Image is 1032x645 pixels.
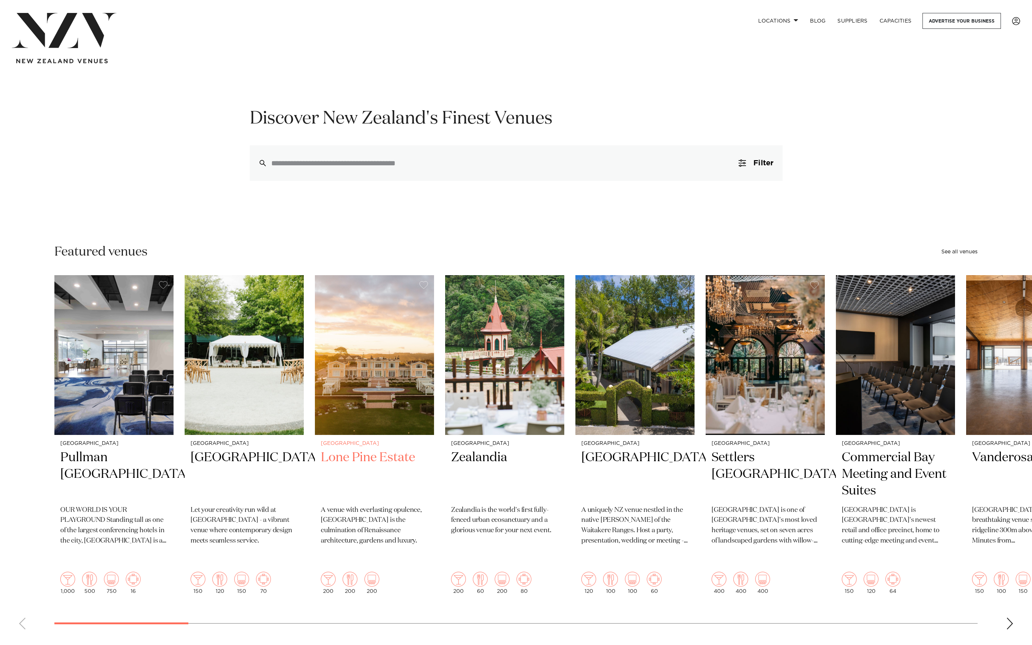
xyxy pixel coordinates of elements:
[191,505,298,547] p: Let your creativity run wild at [GEOGRAPHIC_DATA] - a vibrant venue where contemporary design mee...
[343,572,357,587] img: dining.png
[752,13,804,29] a: Locations
[581,505,689,547] p: A uniquely NZ venue nestled in the native [PERSON_NAME] of the Waitakere Ranges. Host a party, pr...
[972,572,987,594] div: 150
[126,572,141,587] img: meeting.png
[60,449,168,499] h2: Pullman [GEOGRAPHIC_DATA]
[836,275,955,600] a: [GEOGRAPHIC_DATA] Commercial Bay Meeting and Event Suites [GEOGRAPHIC_DATA] is [GEOGRAPHIC_DATA]'...
[82,572,97,587] img: dining.png
[191,572,205,587] img: cocktail.png
[712,505,819,547] p: [GEOGRAPHIC_DATA] is one of [GEOGRAPHIC_DATA]'s most loved heritage venues, set on seven acres of...
[1016,572,1031,594] div: 150
[315,275,434,600] a: [GEOGRAPHIC_DATA] Lone Pine Estate A venue with everlasting opulence, [GEOGRAPHIC_DATA] is the cu...
[625,572,640,594] div: 100
[647,572,662,587] img: meeting.png
[473,572,488,594] div: 60
[343,572,357,594] div: 200
[864,572,878,587] img: theatre.png
[445,275,564,600] swiper-slide: 4 / 49
[885,572,900,594] div: 64
[321,572,336,594] div: 200
[451,505,558,536] p: Zealandia is the world's first fully-fenced urban ecosanctuary and a glorious venue for your next...
[104,572,119,587] img: theatre.png
[445,275,564,600] a: Rātā Cafe at Zealandia [GEOGRAPHIC_DATA] Zealandia Zealandia is the world's first fully-fenced ur...
[315,275,434,600] swiper-slide: 3 / 49
[706,275,825,600] a: [GEOGRAPHIC_DATA] Settlers [GEOGRAPHIC_DATA] [GEOGRAPHIC_DATA] is one of [GEOGRAPHIC_DATA]'s most...
[712,449,819,499] h2: Settlers [GEOGRAPHIC_DATA]
[842,441,949,446] small: [GEOGRAPHIC_DATA]
[451,572,466,587] img: cocktail.png
[581,572,596,594] div: 120
[451,449,558,499] h2: Zealandia
[581,441,689,446] small: [GEOGRAPHIC_DATA]
[82,572,97,594] div: 500
[54,275,174,600] swiper-slide: 1 / 49
[321,449,428,499] h2: Lone Pine Estate
[12,13,117,48] img: nzv-logo.png
[212,572,227,594] div: 120
[321,441,428,446] small: [GEOGRAPHIC_DATA]
[250,107,783,131] h1: Discover New Zealand's Finest Venues
[451,441,558,446] small: [GEOGRAPHIC_DATA]
[625,572,640,587] img: theatre.png
[185,275,304,600] swiper-slide: 2 / 49
[16,59,108,64] img: new-zealand-venues-text.png
[755,572,770,587] img: theatre.png
[104,572,119,594] div: 750
[804,13,831,29] a: BLOG
[581,572,596,587] img: cocktail.png
[733,572,748,587] img: dining.png
[842,572,857,587] img: cocktail.png
[445,275,564,435] img: Rātā Cafe at Zealandia
[1016,572,1031,587] img: theatre.png
[495,572,510,594] div: 200
[836,275,955,600] swiper-slide: 7 / 49
[972,572,987,587] img: cocktail.png
[864,572,878,594] div: 120
[733,572,748,594] div: 400
[60,572,75,594] div: 1,000
[603,572,618,594] div: 100
[842,572,857,594] div: 150
[874,13,918,29] a: Capacities
[842,505,949,547] p: [GEOGRAPHIC_DATA] is [GEOGRAPHIC_DATA]'s newest retail and office precinct, home to cutting-edge ...
[575,275,695,600] a: [GEOGRAPHIC_DATA] [GEOGRAPHIC_DATA] A uniquely NZ venue nestled in the native [PERSON_NAME] of th...
[706,275,825,600] swiper-slide: 6 / 49
[54,275,174,600] a: [GEOGRAPHIC_DATA] Pullman [GEOGRAPHIC_DATA] OUR WORLD IS YOUR PLAYGROUND Standing tall as one of ...
[60,505,168,547] p: OUR WORLD IS YOUR PLAYGROUND Standing tall as one of the largest conferencing hotels in the city,...
[451,572,466,594] div: 200
[941,249,978,254] a: See all venues
[730,145,782,181] button: Filter
[575,275,695,600] swiper-slide: 5 / 49
[755,572,770,594] div: 400
[712,572,726,587] img: cocktail.png
[364,572,379,594] div: 200
[256,572,271,587] img: meeting.png
[753,159,773,167] span: Filter
[54,244,148,260] h2: Featured venues
[473,572,488,587] img: dining.png
[234,572,249,587] img: theatre.png
[256,572,271,594] div: 70
[842,449,949,499] h2: Commercial Bay Meeting and Event Suites
[191,449,298,499] h2: [GEOGRAPHIC_DATA]
[321,505,428,547] p: A venue with everlasting opulence, [GEOGRAPHIC_DATA] is the culmination of Renaissance architectu...
[581,449,689,499] h2: [GEOGRAPHIC_DATA]
[191,441,298,446] small: [GEOGRAPHIC_DATA]
[185,275,304,600] a: [GEOGRAPHIC_DATA] [GEOGRAPHIC_DATA] Let your creativity run wild at [GEOGRAPHIC_DATA] - a vibrant...
[517,572,531,587] img: meeting.png
[603,572,618,587] img: dining.png
[922,13,1001,29] a: Advertise your business
[712,441,819,446] small: [GEOGRAPHIC_DATA]
[712,572,726,594] div: 400
[191,572,205,594] div: 150
[234,572,249,594] div: 150
[517,572,531,594] div: 80
[60,441,168,446] small: [GEOGRAPHIC_DATA]
[364,572,379,587] img: theatre.png
[885,572,900,587] img: meeting.png
[126,572,141,594] div: 16
[60,572,75,587] img: cocktail.png
[831,13,873,29] a: SUPPLIERS
[321,572,336,587] img: cocktail.png
[994,572,1009,587] img: dining.png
